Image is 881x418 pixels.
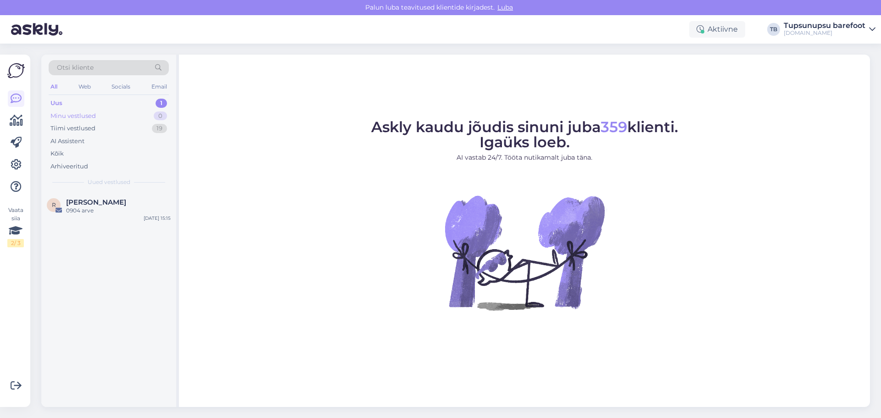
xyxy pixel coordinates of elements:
[495,3,516,11] span: Luba
[50,124,95,133] div: Tiimi vestlused
[156,99,167,108] div: 1
[144,215,171,222] div: [DATE] 15:15
[767,23,780,36] div: TB
[66,206,171,215] div: 0904 arve
[371,118,678,151] span: Askly kaudu jõudis sinuni juba klienti. Igaüks loeb.
[52,201,56,208] span: R
[88,178,130,186] span: Uued vestlused
[49,81,59,93] div: All
[7,62,25,79] img: Askly Logo
[7,239,24,247] div: 2 / 3
[601,118,627,136] span: 359
[77,81,93,93] div: Web
[689,21,745,38] div: Aktiivne
[784,29,865,37] div: [DOMAIN_NAME]
[442,170,607,335] img: No Chat active
[50,99,62,108] div: Uus
[154,111,167,121] div: 0
[50,149,64,158] div: Kõik
[152,124,167,133] div: 19
[57,63,94,72] span: Otsi kliente
[371,153,678,162] p: AI vastab 24/7. Tööta nutikamalt juba täna.
[150,81,169,93] div: Email
[784,22,875,37] a: Tupsunupsu barefoot[DOMAIN_NAME]
[784,22,865,29] div: Tupsunupsu barefoot
[110,81,132,93] div: Socials
[50,162,88,171] div: Arhiveeritud
[50,111,96,121] div: Minu vestlused
[66,198,126,206] span: Reene Helberg
[50,137,84,146] div: AI Assistent
[7,206,24,247] div: Vaata siia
